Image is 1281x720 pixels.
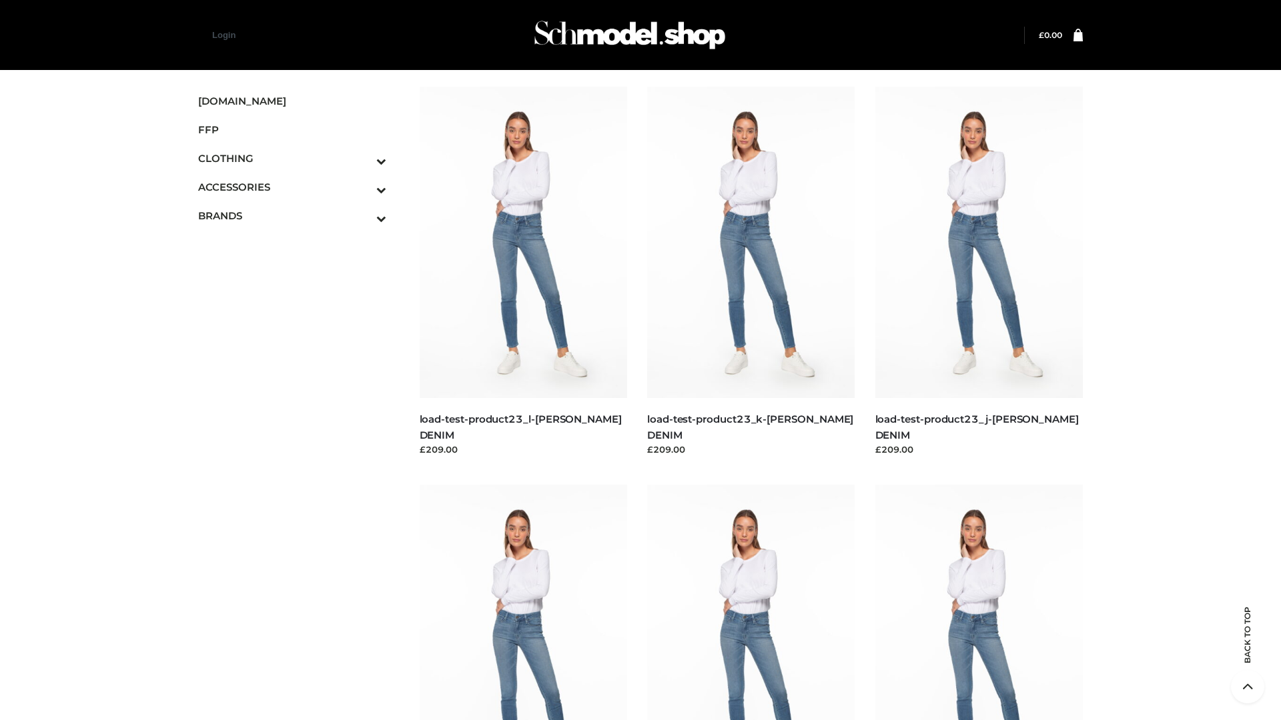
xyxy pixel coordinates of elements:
[420,443,628,456] div: £209.00
[198,87,386,115] a: [DOMAIN_NAME]
[198,144,386,173] a: CLOTHINGToggle Submenu
[1039,30,1062,40] a: £0.00
[875,443,1084,456] div: £209.00
[198,122,386,137] span: FFP
[198,208,386,223] span: BRANDS
[212,30,236,40] a: Login
[1231,630,1264,663] span: Back to top
[1039,30,1062,40] bdi: 0.00
[420,413,622,441] a: load-test-product23_l-[PERSON_NAME] DENIM
[1039,30,1044,40] span: £
[340,144,386,173] button: Toggle Submenu
[530,9,730,61] img: Schmodel Admin 964
[198,201,386,230] a: BRANDSToggle Submenu
[198,179,386,195] span: ACCESSORIES
[198,115,386,144] a: FFP
[340,173,386,201] button: Toggle Submenu
[647,413,853,441] a: load-test-product23_k-[PERSON_NAME] DENIM
[647,443,855,456] div: £209.00
[198,151,386,166] span: CLOTHING
[875,413,1079,441] a: load-test-product23_j-[PERSON_NAME] DENIM
[198,173,386,201] a: ACCESSORIESToggle Submenu
[198,93,386,109] span: [DOMAIN_NAME]
[340,201,386,230] button: Toggle Submenu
